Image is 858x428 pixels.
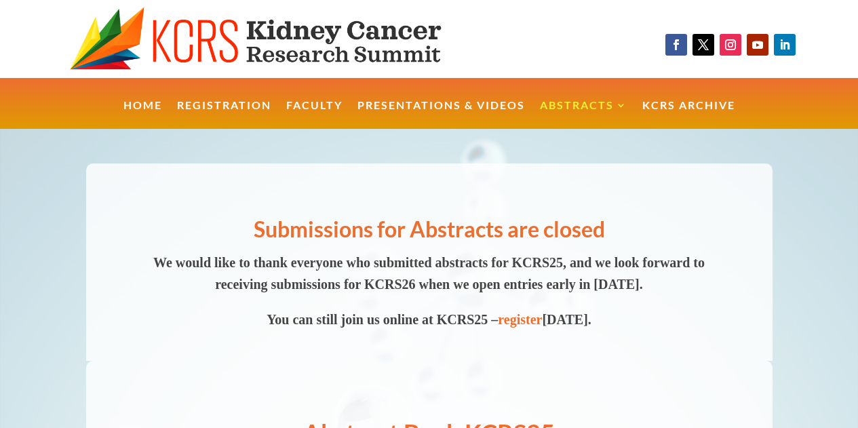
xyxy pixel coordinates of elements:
a: Follow on X [693,34,714,56]
a: Follow on Youtube [747,34,768,56]
img: KCRS generic logo wide [70,7,487,71]
a: Abstracts [540,100,627,130]
h2: Submissions for Abstracts are closed [137,214,720,252]
a: Presentations & Videos [357,100,525,130]
span: You can still join us online at KCRS25 – [DATE]. [267,312,591,327]
a: Follow on LinkedIn [774,34,796,56]
a: Follow on Instagram [720,34,741,56]
a: Home [123,100,162,130]
a: KCRS Archive [642,100,735,130]
a: Registration [177,100,271,130]
a: Follow on Facebook [665,34,687,56]
a: Faculty [286,100,343,130]
a: register [498,312,542,327]
span: We would like to thank everyone who submitted abstracts for KCRS25, and we look forward to receiv... [153,255,705,292]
